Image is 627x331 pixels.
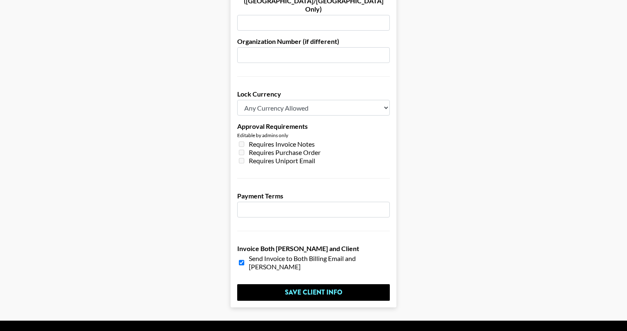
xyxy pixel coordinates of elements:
label: Lock Currency [237,90,390,98]
label: Invoice Both [PERSON_NAME] and Client [237,244,390,253]
label: Approval Requirements [237,122,390,130]
label: Payment Terms [237,192,390,200]
span: Requires Invoice Notes [249,140,315,148]
label: Organization Number (if different) [237,37,390,46]
input: Save Client Info [237,284,390,301]
span: Requires Purchase Order [249,148,321,157]
span: Requires Uniport Email [249,157,315,165]
div: Editable by admins only [237,132,390,138]
span: Send Invoice to Both Billing Email and [PERSON_NAME] [249,254,390,271]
